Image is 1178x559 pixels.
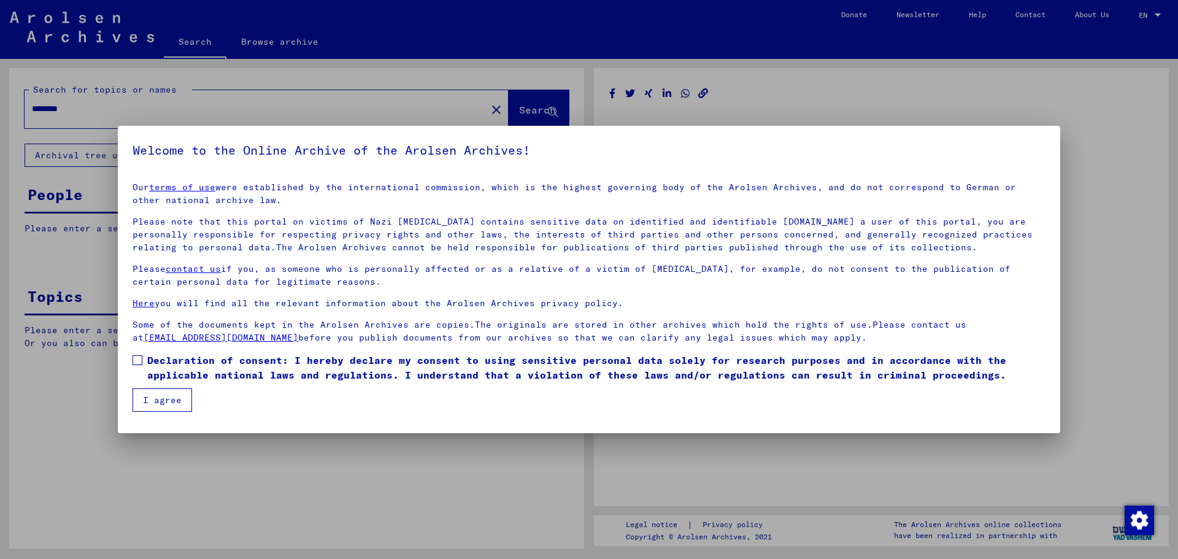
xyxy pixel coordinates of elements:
[1125,506,1154,535] img: Change consent
[133,318,1045,344] p: Some of the documents kept in the Arolsen Archives are copies.The originals are stored in other a...
[133,388,192,412] button: I agree
[147,353,1045,382] span: Declaration of consent: I hereby declare my consent to using sensitive personal data solely for r...
[133,215,1045,254] p: Please note that this portal on victims of Nazi [MEDICAL_DATA] contains sensitive data on identif...
[133,297,1045,310] p: you will find all the relevant information about the Arolsen Archives privacy policy.
[149,182,215,193] a: terms of use
[133,141,1045,160] h5: Welcome to the Online Archive of the Arolsen Archives!
[166,263,221,274] a: contact us
[1124,505,1153,534] div: Change consent
[133,181,1045,207] p: Our were established by the international commission, which is the highest governing body of the ...
[144,332,298,343] a: [EMAIL_ADDRESS][DOMAIN_NAME]
[133,263,1045,288] p: Please if you, as someone who is personally affected or as a relative of a victim of [MEDICAL_DAT...
[133,298,155,309] a: Here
